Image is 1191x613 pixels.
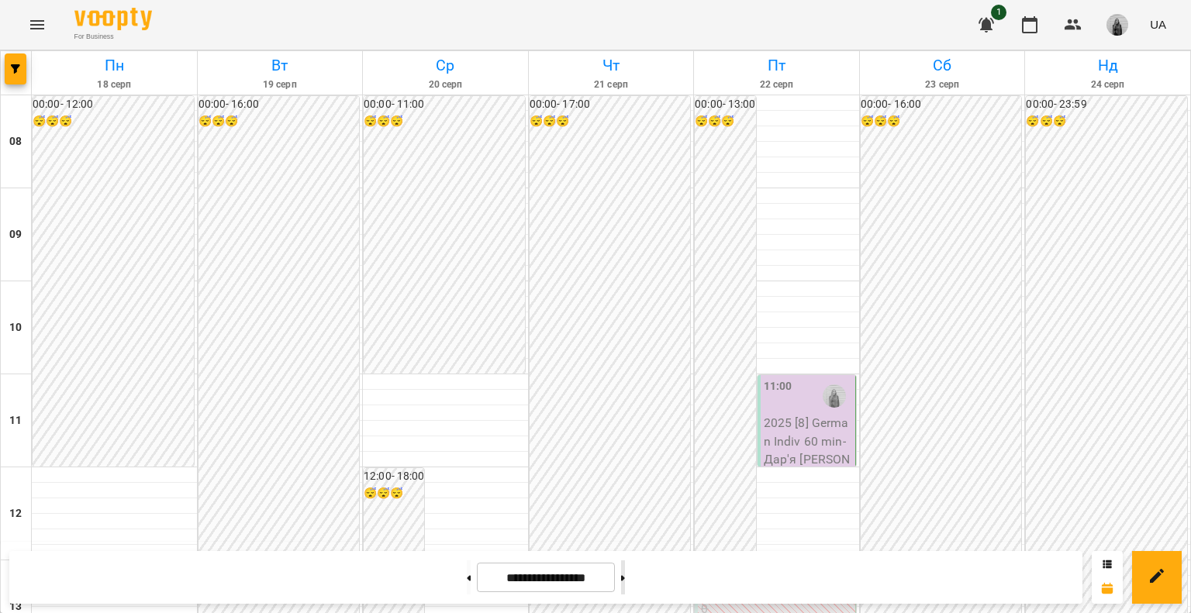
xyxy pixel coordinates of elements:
[1027,77,1188,92] h6: 24 серп
[1026,113,1187,130] h6: 😴😴😴
[764,378,792,395] label: 11:00
[198,96,360,113] h6: 00:00 - 16:00
[1027,53,1188,77] h6: Нд
[823,384,846,408] img: Чоповська Сніжана (н, а)
[365,77,526,92] h6: 20 серп
[198,113,360,130] h6: 😴😴😴
[364,485,424,502] h6: 😴😴😴
[364,113,525,130] h6: 😴😴😴
[696,77,857,92] h6: 22 серп
[530,96,691,113] h6: 00:00 - 17:00
[74,8,152,30] img: Voopty Logo
[695,113,755,130] h6: 😴😴😴
[200,77,361,92] h6: 19 серп
[364,96,525,113] h6: 00:00 - 11:00
[991,5,1006,20] span: 1
[530,113,691,130] h6: 😴😴😴
[74,32,152,42] span: For Business
[531,77,692,92] h6: 21 серп
[1106,14,1128,36] img: 465148d13846e22f7566a09ee851606a.jpeg
[364,468,424,485] h6: 12:00 - 18:00
[695,96,755,113] h6: 00:00 - 13:00
[1026,96,1187,113] h6: 00:00 - 23:59
[696,53,857,77] h6: Пт
[764,414,852,487] p: 2025 [8] German Indiv 60 min - Дар'я [PERSON_NAME]
[33,96,194,113] h6: 00:00 - 12:00
[33,113,194,130] h6: 😴😴😴
[19,6,56,43] button: Menu
[1144,10,1172,39] button: UA
[1150,16,1166,33] span: UA
[9,133,22,150] h6: 08
[9,319,22,336] h6: 10
[34,77,195,92] h6: 18 серп
[9,505,22,522] h6: 12
[862,53,1023,77] h6: Сб
[200,53,361,77] h6: Вт
[862,77,1023,92] h6: 23 серп
[861,96,1022,113] h6: 00:00 - 16:00
[365,53,526,77] h6: Ср
[9,226,22,243] h6: 09
[861,113,1022,130] h6: 😴😴😴
[34,53,195,77] h6: Пн
[9,412,22,429] h6: 11
[531,53,692,77] h6: Чт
